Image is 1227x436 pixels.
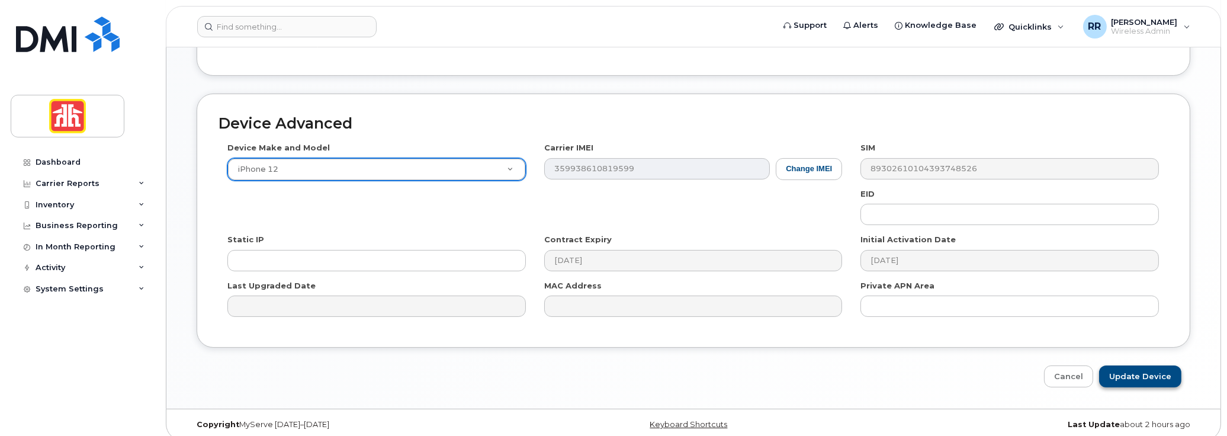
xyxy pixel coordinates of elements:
[886,14,985,37] a: Knowledge Base
[227,142,330,153] label: Device Make and Model
[1099,366,1181,387] input: Update Device
[544,142,593,153] label: Carrier IMEI
[1075,15,1199,39] div: Rose Reed
[650,420,727,429] a: Keyboard Shortcuts
[905,20,977,31] span: Knowledge Base
[776,158,842,180] button: Change IMEI
[227,234,264,245] label: Static IP
[544,234,612,245] label: Contract Expiry
[219,116,1168,132] h2: Device Advanced
[1112,17,1178,27] span: [PERSON_NAME]
[860,188,875,200] label: EID
[1112,27,1178,36] span: Wireless Admin
[197,16,377,37] input: Find something...
[227,280,316,291] label: Last Upgraded Date
[835,14,886,37] a: Alerts
[862,420,1199,429] div: about 2 hours ago
[986,15,1072,39] div: Quicklinks
[860,280,934,291] label: Private APN Area
[860,142,875,153] label: SIM
[860,234,956,245] label: Initial Activation Date
[775,14,835,37] a: Support
[1088,20,1101,34] span: RR
[228,159,525,180] a: iPhone 12
[188,420,525,429] div: MyServe [DATE]–[DATE]
[197,420,239,429] strong: Copyright
[853,20,878,31] span: Alerts
[1008,22,1052,31] span: Quicklinks
[1044,366,1093,387] a: Cancel
[1068,420,1120,429] strong: Last Update
[544,280,602,291] label: MAC Address
[231,164,278,175] span: iPhone 12
[794,20,827,31] span: Support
